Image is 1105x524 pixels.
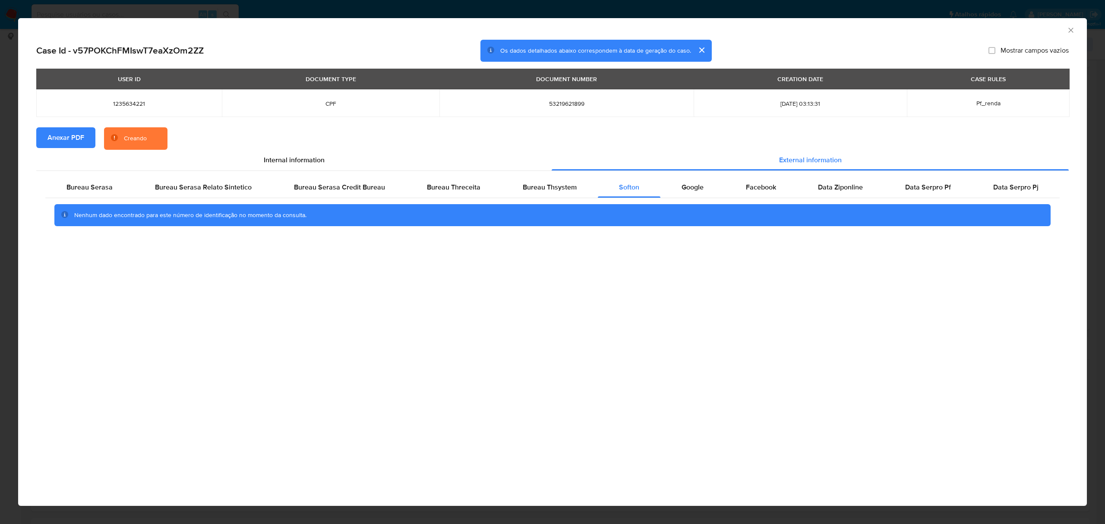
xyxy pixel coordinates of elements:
span: Nenhum dado encontrado para este número de identificação no momento da consulta. [74,211,306,219]
span: External information [779,155,842,165]
button: cerrar [691,40,712,60]
span: Facebook [746,182,776,192]
span: Internal information [264,155,325,165]
div: Detailed external info [45,177,1060,198]
div: Detailed info [36,150,1069,170]
button: Fechar a janela [1067,26,1074,34]
span: Data Ziponline [818,182,863,192]
span: [DATE] 03:13:31 [704,100,897,107]
span: Bureau Serasa Credit Bureau [294,182,385,192]
div: Creando [124,134,147,143]
div: DOCUMENT TYPE [300,72,361,86]
h2: Case Id - v57POKChFMIswT7eaXzOm2ZZ [36,45,204,56]
div: DOCUMENT NUMBER [531,72,602,86]
span: Data Serpro Pf [905,182,951,192]
span: 1235634221 [47,100,212,107]
span: Data Serpro Pj [993,182,1039,192]
div: closure-recommendation-modal [18,18,1087,506]
span: CPF [232,100,429,107]
span: Softon [619,182,639,192]
div: USER ID [113,72,146,86]
span: Bureau Serasa [66,182,113,192]
div: CASE RULES [966,72,1011,86]
span: Pf_renda [976,99,1001,107]
button: Anexar PDF [36,127,95,148]
div: CREATION DATE [772,72,828,86]
span: Bureau Serasa Relato Sintetico [155,182,252,192]
span: Bureau Threceita [427,182,480,192]
span: Mostrar campos vazios [1001,46,1069,55]
input: Mostrar campos vazios [988,47,995,54]
span: 53219621899 [450,100,683,107]
span: Google [682,182,704,192]
span: Bureau Thsystem [523,182,577,192]
span: Anexar PDF [47,128,84,147]
span: Os dados detalhados abaixo correspondem à data de geração do caso. [500,46,691,55]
